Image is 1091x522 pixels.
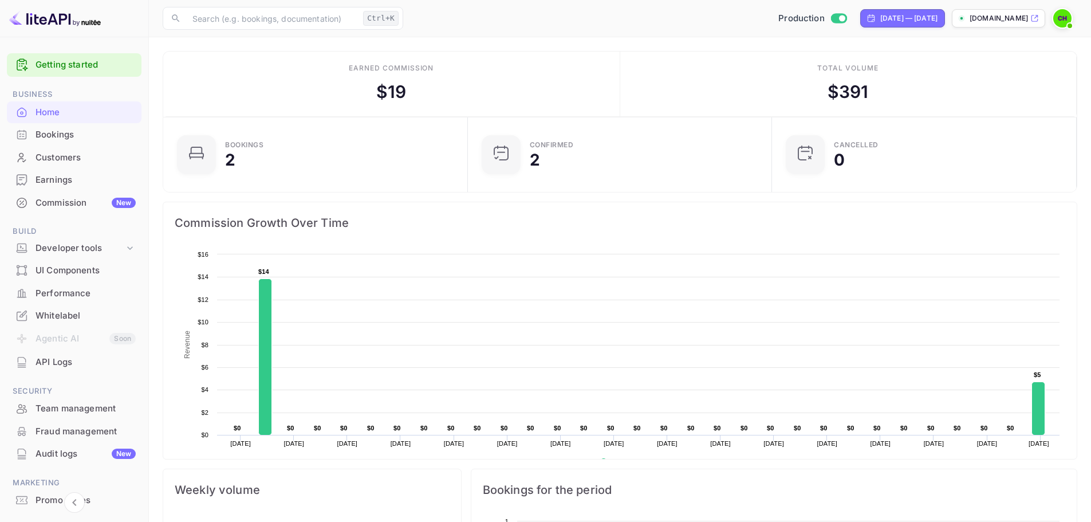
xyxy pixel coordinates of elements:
[7,53,141,77] div: Getting started
[714,425,721,431] text: $0
[64,492,85,513] button: Collapse navigation
[112,449,136,459] div: New
[7,351,141,374] div: API Logs
[474,425,481,431] text: $0
[7,443,141,464] a: Audit logsNew
[7,169,141,191] div: Earnings
[834,142,879,148] div: CANCELLED
[7,305,141,327] div: Whitelabel
[834,152,845,168] div: 0
[527,425,534,431] text: $0
[554,425,561,431] text: $0
[7,101,141,124] div: Home
[828,79,869,105] div: $ 391
[36,106,136,119] div: Home
[970,13,1028,23] p: [DOMAIN_NAME]
[927,425,935,431] text: $0
[501,425,508,431] text: $0
[880,13,938,23] div: [DATE] — [DATE]
[7,192,141,213] a: CommissionNew
[198,296,208,303] text: $12
[7,260,141,281] a: UI Components
[201,364,208,371] text: $6
[900,425,908,431] text: $0
[36,264,136,277] div: UI Components
[175,481,450,499] span: Weekly volume
[7,238,141,258] div: Developer tools
[710,440,731,447] text: [DATE]
[230,440,251,447] text: [DATE]
[794,425,801,431] text: $0
[7,421,141,443] div: Fraud management
[530,152,540,168] div: 2
[7,169,141,190] a: Earnings
[7,489,141,512] div: Promo codes
[778,12,825,25] span: Production
[258,268,270,275] text: $14
[183,331,191,359] text: Revenue
[391,440,411,447] text: [DATE]
[175,214,1065,232] span: Commission Growth Over Time
[817,63,879,73] div: Total volume
[7,282,141,304] a: Performance
[234,425,241,431] text: $0
[820,425,828,431] text: $0
[36,58,136,72] a: Getting started
[36,151,136,164] div: Customers
[7,398,141,419] a: Team management
[36,448,136,461] div: Audit logs
[36,356,136,369] div: API Logs
[447,425,455,431] text: $0
[847,425,854,431] text: $0
[376,79,406,105] div: $ 19
[36,174,136,187] div: Earnings
[7,88,141,101] span: Business
[201,431,208,438] text: $0
[9,9,101,28] img: LiteAPI logo
[1007,425,1014,431] text: $0
[36,197,136,210] div: Commission
[657,440,678,447] text: [DATE]
[817,440,837,447] text: [DATE]
[225,152,235,168] div: 2
[287,425,294,431] text: $0
[340,425,348,431] text: $0
[977,440,998,447] text: [DATE]
[314,425,321,431] text: $0
[530,142,574,148] div: Confirmed
[483,481,1065,499] span: Bookings for the period
[1034,371,1041,378] text: $5
[774,12,851,25] div: Switch to Sandbox mode
[7,477,141,489] span: Marketing
[363,11,399,26] div: Ctrl+K
[7,351,141,372] a: API Logs
[337,440,358,447] text: [DATE]
[198,251,208,258] text: $16
[367,425,375,431] text: $0
[36,494,136,507] div: Promo codes
[497,440,518,447] text: [DATE]
[444,440,464,447] text: [DATE]
[36,242,124,255] div: Developer tools
[954,425,961,431] text: $0
[7,124,141,146] div: Bookings
[7,124,141,145] a: Bookings
[393,425,401,431] text: $0
[186,7,359,30] input: Search (e.g. bookings, documentation)
[201,409,208,416] text: $2
[607,425,615,431] text: $0
[687,425,695,431] text: $0
[7,282,141,305] div: Performance
[112,198,136,208] div: New
[660,425,668,431] text: $0
[36,309,136,323] div: Whitelabel
[7,225,141,238] span: Build
[7,385,141,398] span: Security
[604,440,624,447] text: [DATE]
[7,192,141,214] div: CommissionNew
[7,260,141,282] div: UI Components
[980,425,988,431] text: $0
[420,425,428,431] text: $0
[1029,440,1049,447] text: [DATE]
[7,305,141,326] a: Whitelabel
